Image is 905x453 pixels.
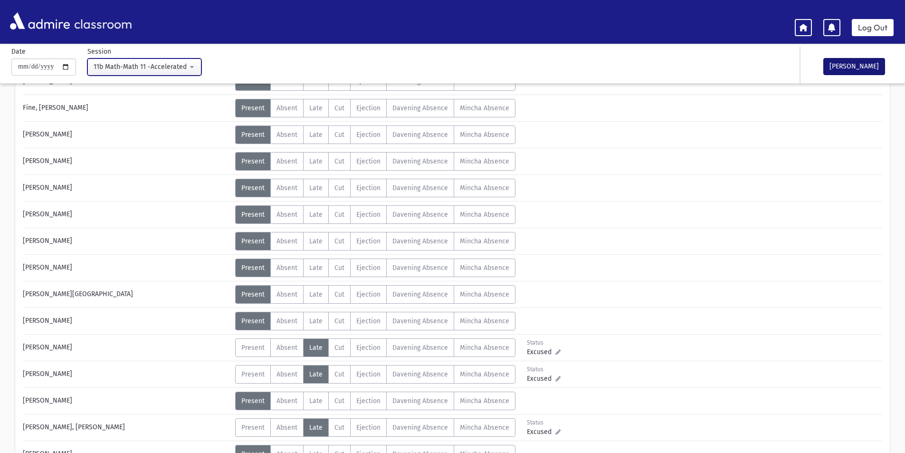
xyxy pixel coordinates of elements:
span: Excused [527,374,555,384]
span: Present [241,104,265,112]
span: Davening Absence [392,397,448,405]
div: AttTypes [235,312,515,330]
span: Cut [334,424,344,432]
span: Late [309,131,323,139]
span: Davening Absence [392,211,448,219]
span: Davening Absence [392,131,448,139]
div: 11b Math-Math 11 -Accelerated Algebra II(10:43AM-11:27AM) [94,62,188,72]
span: Present [241,157,265,165]
span: Ejection [356,290,381,299]
span: Late [309,317,323,325]
span: Ejection [356,397,381,405]
span: classroom [72,9,132,34]
div: [PERSON_NAME] [18,179,235,197]
div: AttTypes [235,99,515,117]
span: Late [309,344,323,352]
span: Late [309,184,323,192]
img: AdmirePro [8,10,72,32]
span: Late [309,237,323,245]
div: [PERSON_NAME] [18,392,235,410]
span: Present [241,290,265,299]
span: Excused [527,347,555,357]
span: Mincha Absence [460,157,509,165]
span: Late [309,264,323,272]
div: AttTypes [235,179,515,197]
span: Absent [276,370,297,378]
div: Status [527,365,569,374]
span: Ejection [356,344,381,352]
span: Present [241,131,265,139]
div: [PERSON_NAME] [18,125,235,144]
span: Davening Absence [392,370,448,378]
div: Fine, [PERSON_NAME] [18,99,235,117]
div: Status [527,418,569,427]
label: Session [87,47,111,57]
div: [PERSON_NAME] [18,259,235,277]
div: Status [527,338,569,347]
span: Absent [276,344,297,352]
span: Cut [334,344,344,352]
span: Late [309,157,323,165]
div: [PERSON_NAME][GEOGRAPHIC_DATA] [18,285,235,304]
span: Mincha Absence [460,397,509,405]
span: Mincha Absence [460,131,509,139]
span: Davening Absence [392,184,448,192]
span: Cut [334,264,344,272]
span: Present [241,317,265,325]
span: Ejection [356,184,381,192]
span: Absent [276,317,297,325]
div: AttTypes [235,205,515,224]
span: Late [309,370,323,378]
div: AttTypes [235,285,515,304]
div: [PERSON_NAME] [18,152,235,171]
div: [PERSON_NAME], [PERSON_NAME] [18,418,235,437]
span: Absent [276,104,297,112]
span: Excused [527,427,555,437]
span: Mincha Absence [460,290,509,299]
button: [PERSON_NAME] [823,58,885,75]
span: Ejection [356,211,381,219]
span: Absent [276,264,297,272]
span: Davening Absence [392,317,448,325]
span: Mincha Absence [460,344,509,352]
span: Mincha Absence [460,317,509,325]
div: [PERSON_NAME] [18,205,235,224]
div: AttTypes [235,125,515,144]
div: AttTypes [235,418,515,437]
span: Present [241,344,265,352]
a: Log Out [852,19,894,36]
span: Mincha Absence [460,237,509,245]
span: Present [241,397,265,405]
span: Ejection [356,370,381,378]
span: Ejection [356,104,381,112]
span: Absent [276,131,297,139]
span: Mincha Absence [460,104,509,112]
span: Davening Absence [392,237,448,245]
span: Ejection [356,157,381,165]
span: Mincha Absence [460,211,509,219]
span: Ejection [356,424,381,432]
span: Absent [276,424,297,432]
div: AttTypes [235,365,515,384]
span: Cut [334,370,344,378]
button: 11b Math-Math 11 -Accelerated Algebra II(10:43AM-11:27AM) [87,58,201,76]
span: Cut [334,131,344,139]
span: Mincha Absence [460,264,509,272]
span: Ejection [356,131,381,139]
div: [PERSON_NAME] [18,365,235,384]
span: Cut [334,211,344,219]
div: AttTypes [235,259,515,277]
span: Absent [276,184,297,192]
span: Late [309,424,323,432]
span: Cut [334,397,344,405]
span: Ejection [356,317,381,325]
span: Cut [334,290,344,299]
span: Late [309,211,323,219]
span: Late [309,104,323,112]
span: Absent [276,211,297,219]
span: Cut [334,317,344,325]
span: Ejection [356,237,381,245]
span: Cut [334,157,344,165]
span: Davening Absence [392,344,448,352]
span: Davening Absence [392,157,448,165]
